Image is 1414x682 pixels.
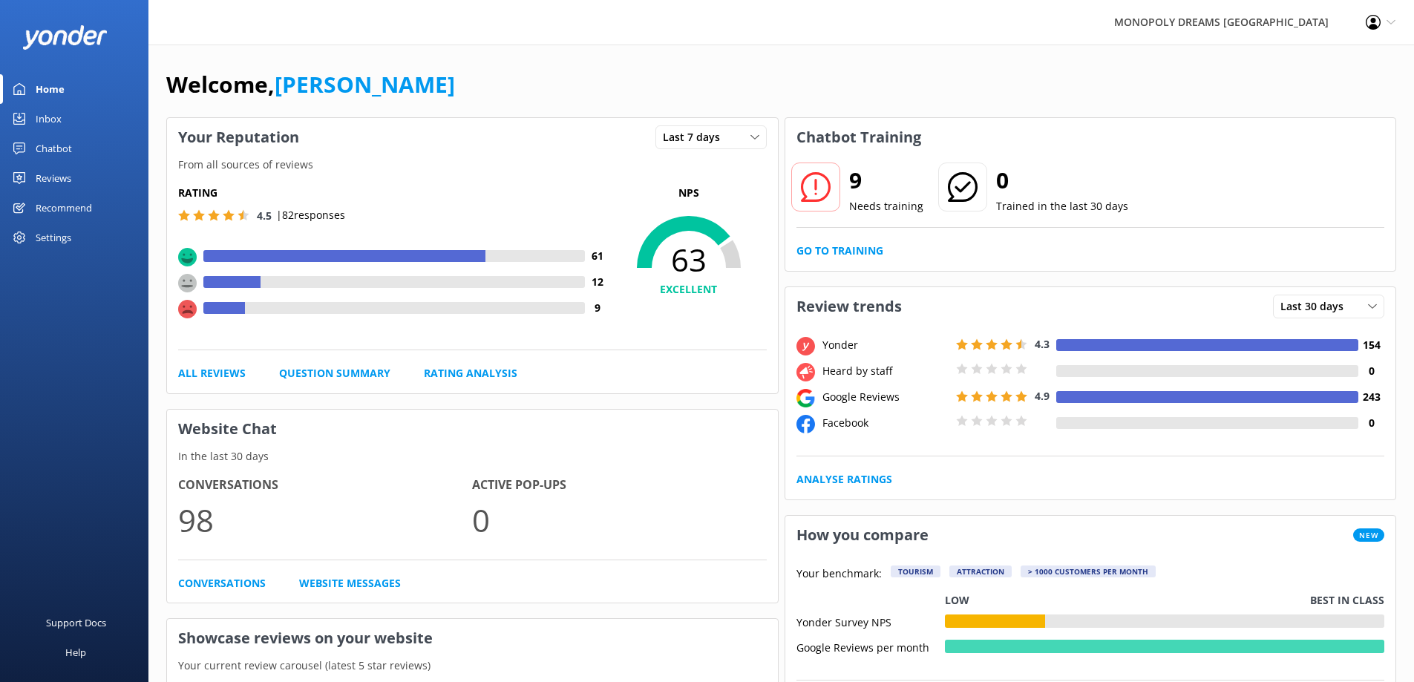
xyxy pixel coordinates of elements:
div: Inbox [36,104,62,134]
h4: 61 [585,248,611,264]
a: Go to Training [796,243,883,259]
p: Your benchmark: [796,565,882,583]
div: > 1000 customers per month [1021,565,1156,577]
p: In the last 30 days [167,448,778,465]
p: 98 [178,495,472,545]
a: Analyse Ratings [796,471,892,488]
p: NPS [611,185,767,201]
span: 4.5 [257,209,272,223]
h4: 0 [1358,363,1384,379]
h2: 9 [849,163,923,198]
h3: Chatbot Training [785,118,932,157]
a: Rating Analysis [424,365,517,381]
div: Chatbot [36,134,72,163]
div: Reviews [36,163,71,193]
div: Yonder Survey NPS [796,614,945,628]
img: yonder-white-logo.png [22,25,108,50]
div: Google Reviews per month [796,640,945,653]
span: 4.9 [1035,389,1050,403]
span: New [1353,528,1384,542]
h4: 0 [1358,415,1384,431]
div: Tourism [891,565,940,577]
h4: 9 [585,300,611,316]
h4: 154 [1358,337,1384,353]
span: 4.3 [1035,337,1050,351]
div: Home [36,74,65,104]
a: Website Messages [299,575,401,591]
h3: Your Reputation [167,118,310,157]
h3: How you compare [785,516,940,554]
p: Best in class [1310,592,1384,609]
div: Settings [36,223,71,252]
span: Last 30 days [1280,298,1352,315]
div: Support Docs [46,608,106,637]
span: 63 [611,241,767,278]
h4: 243 [1358,389,1384,405]
h4: Conversations [178,476,472,495]
a: Conversations [178,575,266,591]
div: Recommend [36,193,92,223]
h4: EXCELLENT [611,281,767,298]
span: Last 7 days [663,129,729,145]
a: All Reviews [178,365,246,381]
a: [PERSON_NAME] [275,69,455,99]
div: Help [65,637,86,667]
div: Yonder [819,337,952,353]
h2: 0 [996,163,1128,198]
p: Your current review carousel (latest 5 star reviews) [167,658,778,674]
h1: Welcome, [166,67,455,102]
p: From all sources of reviews [167,157,778,173]
div: Facebook [819,415,952,431]
a: Question Summary [279,365,390,381]
h4: Active Pop-ups [472,476,766,495]
p: Low [945,592,969,609]
p: 0 [472,495,766,545]
div: Google Reviews [819,389,952,405]
p: Trained in the last 30 days [996,198,1128,214]
h3: Website Chat [167,410,778,448]
h3: Review trends [785,287,913,326]
h4: 12 [585,274,611,290]
p: | 82 responses [276,207,345,223]
p: Needs training [849,198,923,214]
h3: Showcase reviews on your website [167,619,778,658]
div: Heard by staff [819,363,952,379]
h5: Rating [178,185,611,201]
div: Attraction [949,565,1012,577]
